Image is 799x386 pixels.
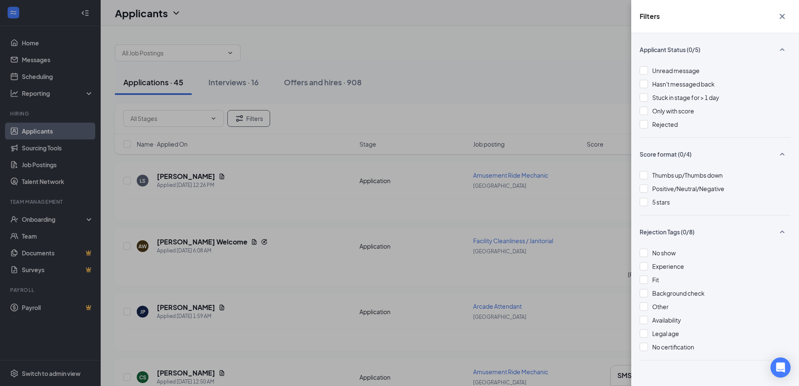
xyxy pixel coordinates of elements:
[774,8,791,24] button: Cross
[777,227,787,237] svg: SmallChevronUp
[640,45,700,54] span: Applicant Status (0/5)
[652,198,670,206] span: 5 stars
[652,67,700,74] span: Unread message
[652,276,659,284] span: Fit
[640,12,660,21] h5: Filters
[774,146,791,162] button: SmallChevronUp
[652,343,694,351] span: No certification
[652,185,724,192] span: Positive/Neutral/Negative
[652,330,679,337] span: Legal age
[770,357,791,378] div: Open Intercom Messenger
[777,149,787,159] svg: SmallChevronUp
[652,263,684,270] span: Experience
[640,150,692,158] span: Score format (0/4)
[652,249,676,257] span: No show
[774,42,791,58] button: SmallChevronUp
[777,11,787,21] svg: Cross
[777,45,787,55] svg: SmallChevronUp
[640,228,695,236] span: Rejection Tags (0/8)
[652,171,723,179] span: Thumbs up/Thumbs down
[652,303,669,310] span: Other
[652,94,719,101] span: Stuck in stage for > 1 day
[652,289,705,297] span: Background check
[652,121,678,128] span: Rejected
[652,316,681,324] span: Availability
[652,107,694,115] span: Only with score
[774,224,791,240] button: SmallChevronUp
[652,80,715,88] span: Hasn't messaged back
